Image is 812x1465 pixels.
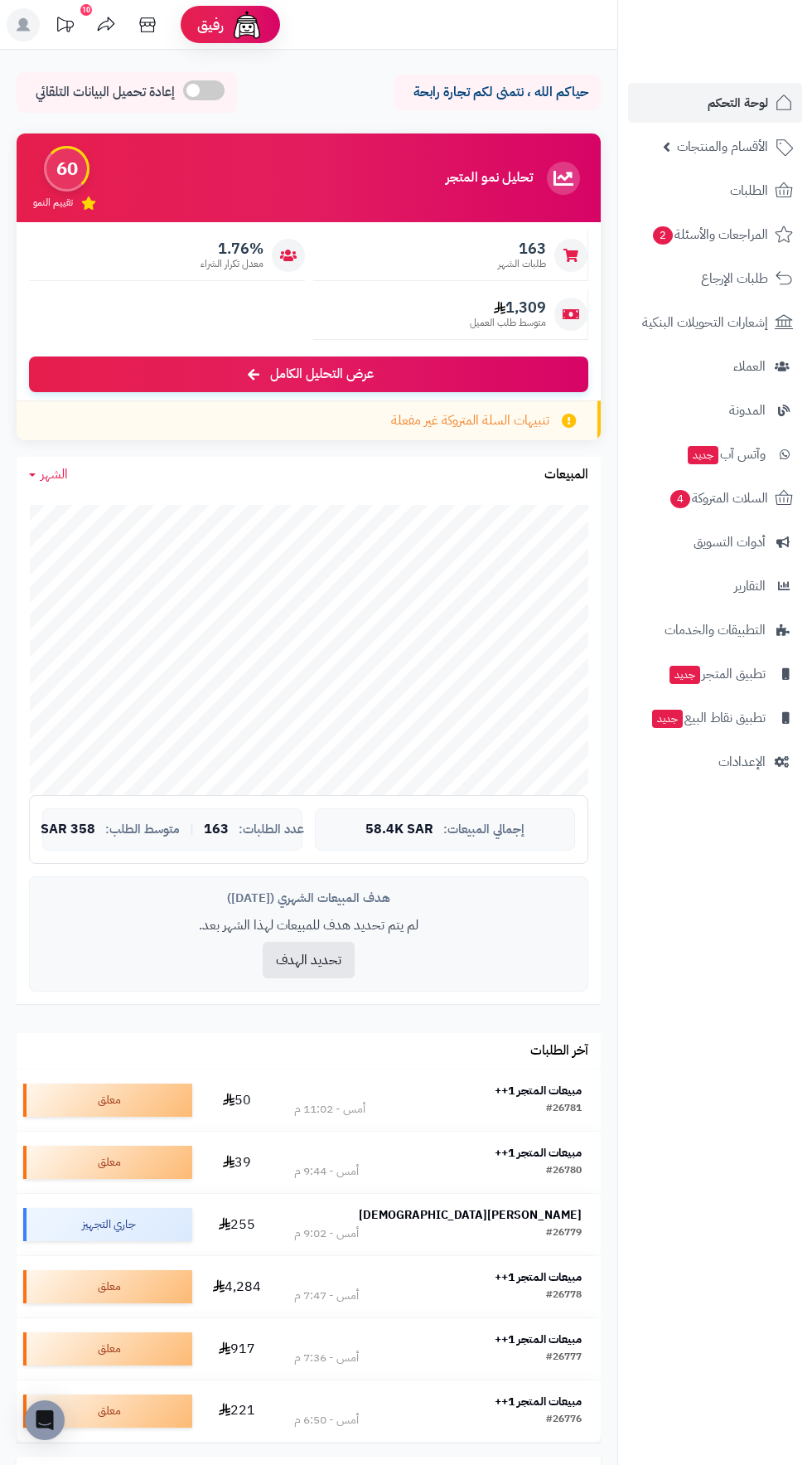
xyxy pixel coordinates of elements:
button: تحديد الهدف [263,942,355,978]
span: الأقسام والمنتجات [677,135,768,158]
span: العملاء [733,355,766,378]
strong: مبيعات المتجر 1++ [495,1331,582,1348]
a: الشهر [29,465,68,484]
a: السلات المتروكة4 [628,478,802,518]
span: طلبات الإرجاع [701,267,768,290]
h3: المبيعات [544,468,588,483]
h3: آخر الطلبات [530,1044,588,1059]
a: إشعارات التحويلات البنكية [628,303,802,342]
span: تنبيهات السلة المتروكة غير مفعلة [391,411,549,430]
a: الطلبات [628,171,802,211]
span: المراجعات والأسئلة [651,223,768,246]
strong: مبيعات المتجر 1++ [495,1082,582,1099]
span: السلات المتروكة [669,487,768,510]
span: 2 [653,226,673,245]
a: العملاء [628,347,802,386]
div: #26781 [546,1101,582,1118]
div: معلق [23,1146,192,1179]
span: تطبيق نقاط البيع [650,706,766,730]
span: عرض التحليل الكامل [270,365,374,384]
span: معدل تكرار الشراء [201,257,263,271]
a: أدوات التسويق [628,522,802,562]
div: أمس - 6:50 م [294,1412,359,1429]
a: عرض التحليل الكامل [29,357,588,392]
span: تقييم النمو [33,196,73,210]
span: 1,309 [470,298,546,317]
span: 58.4K SAR [365,822,433,837]
td: 50 [199,1070,275,1131]
div: أمس - 7:36 م [294,1350,359,1366]
td: 4,284 [199,1256,275,1317]
span: جديد [669,666,700,684]
span: التطبيقات والخدمات [665,619,766,642]
span: تطبيق المتجر [668,662,766,686]
span: متوسط الطلب: [105,822,180,837]
h3: تحليل نمو المتجر [446,171,533,186]
p: حياكم الله ، نتمنى لكم تجارة رابحة [406,83,588,102]
div: هدف المبيعات الشهري ([DATE]) [42,890,575,907]
div: أمس - 9:44 م [294,1163,359,1180]
span: جديد [688,446,718,464]
div: جاري التجهيز [23,1208,192,1241]
a: تطبيق المتجرجديد [628,654,802,694]
strong: مبيعات المتجر 1++ [495,1144,582,1162]
a: الإعدادات [628,742,802,782]
td: 221 [199,1380,275,1442]
span: إجمالي المبيعات: [443,822,524,837]
span: طلبات الشهر [498,257,546,271]
div: #26777 [546,1350,582,1366]
span: إشعارات التحويلات البنكية [642,311,768,334]
span: 358 SAR [41,822,95,837]
div: معلق [23,1270,192,1303]
a: المدونة [628,391,802,430]
a: تحديثات المنصة [44,8,85,46]
span: متوسط طلب العميل [470,316,546,330]
a: وآتس آبجديد [628,434,802,474]
div: أمس - 9:02 م [294,1225,359,1242]
a: لوحة التحكم [628,83,802,123]
span: 1.76% [201,240,263,258]
a: طلبات الإرجاع [628,259,802,298]
div: أمس - 7:47 م [294,1288,359,1304]
div: معلق [23,1332,192,1366]
div: 10 [80,4,92,16]
div: #26779 [546,1225,582,1242]
div: #26776 [546,1412,582,1429]
span: 163 [204,822,229,837]
div: Open Intercom Messenger [25,1400,65,1440]
a: تطبيق نقاط البيعجديد [628,698,802,738]
a: التطبيقات والخدمات [628,610,802,650]
span: عدد الطلبات: [239,822,304,837]
span: رفيق [197,15,224,35]
span: التقارير [734,575,766,598]
td: 917 [199,1318,275,1380]
a: التقارير [628,566,802,606]
span: أدوات التسويق [694,531,766,554]
span: جديد [652,710,683,728]
div: معلق [23,1084,192,1117]
img: ai-face.png [230,8,263,41]
strong: مبيعات المتجر 1++ [495,1269,582,1286]
span: الإعدادات [718,750,766,774]
strong: مبيعات المتجر 1++ [495,1393,582,1410]
div: أمس - 11:02 م [294,1101,365,1118]
span: لوحة التحكم [708,91,768,114]
td: 39 [199,1132,275,1193]
span: إعادة تحميل البيانات التلقائي [36,83,175,102]
span: 4 [670,490,690,508]
span: وآتس آب [686,443,766,466]
span: المدونة [729,399,766,422]
span: الشهر [41,464,68,484]
div: #26780 [546,1163,582,1180]
div: معلق [23,1395,192,1428]
span: الطلبات [730,179,768,202]
strong: [PERSON_NAME][DEMOGRAPHIC_DATA] [359,1206,582,1224]
a: المراجعات والأسئلة2 [628,215,802,255]
span: 163 [498,240,546,258]
td: 255 [199,1194,275,1255]
div: #26778 [546,1288,582,1304]
p: لم يتم تحديد هدف للمبيعات لهذا الشهر بعد. [42,916,575,935]
span: | [190,823,194,836]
